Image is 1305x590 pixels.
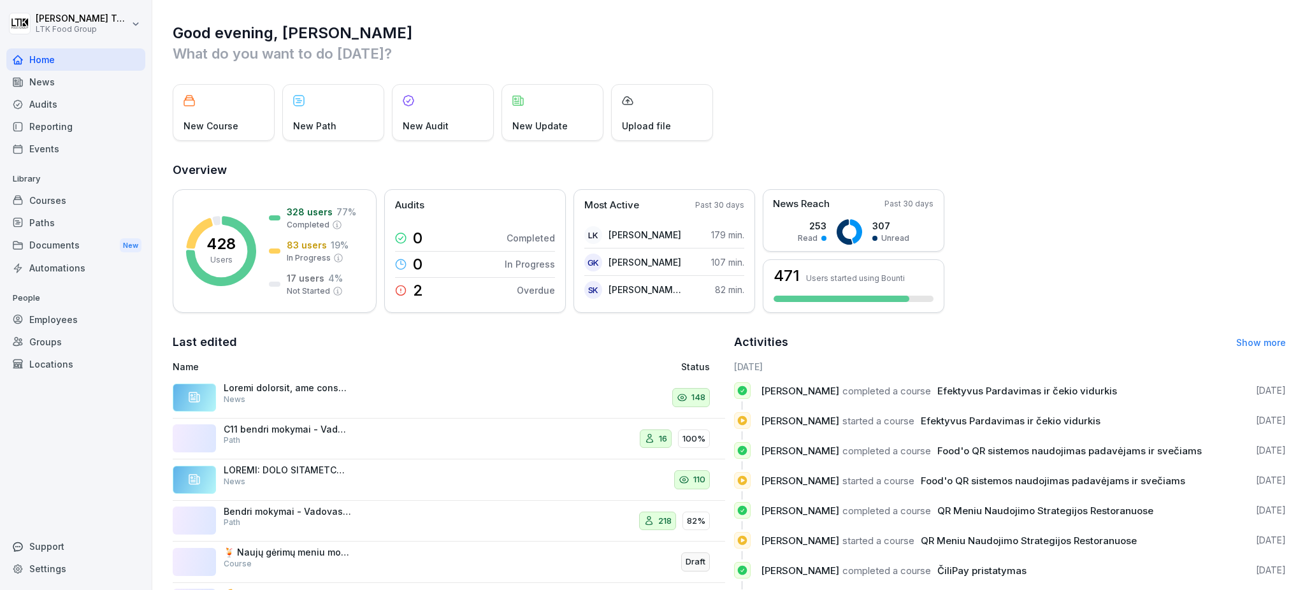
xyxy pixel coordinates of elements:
p: Bendri mokymai - Vadovas ir aptarnaujantis personalas [224,506,351,517]
p: News [224,476,245,487]
p: Users [210,254,233,266]
p: 107 min. [711,255,744,269]
p: 82 min. [715,283,744,296]
a: DocumentsNew [6,234,145,257]
p: Course [224,558,252,570]
span: completed a course [842,385,931,397]
p: 307 [872,219,909,233]
h1: Good evening, [PERSON_NAME] [173,23,1286,43]
p: Unread [881,233,909,244]
p: [DATE] [1256,564,1286,577]
p: Read [798,233,818,244]
p: 328 users [287,205,333,219]
p: Users started using Bounti [806,273,905,283]
a: Courses [6,189,145,212]
span: [PERSON_NAME] [761,475,839,487]
span: Food'o QR sistemos naudojimas padavėjams ir svečiams [921,475,1185,487]
p: New Audit [403,119,449,133]
span: [PERSON_NAME] [761,505,839,517]
span: [PERSON_NAME] [761,385,839,397]
a: Bendri mokymai - Vadovas ir aptarnaujantis personalasPath21882% [173,501,725,542]
span: completed a course [842,505,931,517]
span: ČiliPay pristatymas [937,565,1027,577]
p: [DATE] [1256,384,1286,397]
a: Reporting [6,115,145,138]
p: Upload file [622,119,671,133]
p: 19 % [331,238,349,252]
span: started a course [842,415,914,427]
p: LTK Food Group [36,25,129,34]
p: 🍹 Naujų gėrimų meniu mokymai [224,547,351,558]
p: In Progress [505,257,555,271]
p: 77 % [336,205,356,219]
p: News [224,394,245,405]
h2: Overview [173,161,1286,179]
a: 🍹 Naujų gėrimų meniu mokymaiCourseDraft [173,542,725,583]
p: Past 30 days [695,199,744,211]
p: [PERSON_NAME] [609,255,681,269]
p: New Path [293,119,336,133]
span: completed a course [842,565,931,577]
span: completed a course [842,445,931,457]
div: Groups [6,331,145,353]
span: Efektyvus Pardavimas ir čekio vidurkis [937,385,1117,397]
p: New Update [512,119,568,133]
a: Loremi dolorsit, ame consectetu adipiscin elitseddoe temp inci utlabore etdo magnaaliq enima mini... [173,377,725,419]
a: Show more [1236,337,1286,348]
p: LOREMI: DOLO SITAMETCONS ADIPIS EL SEDDOEIUSMODT INCI UTLABOR. Etdolo magnaaliq enimad m ven, qui... [224,464,351,476]
p: Library [6,169,145,189]
div: Events [6,138,145,160]
p: 83 users [287,238,327,252]
p: Most Active [584,198,639,213]
a: Audits [6,93,145,115]
a: Paths [6,212,145,234]
div: Support [6,535,145,558]
div: New [120,238,141,253]
a: Employees [6,308,145,331]
p: 179 min. [711,228,744,241]
span: [PERSON_NAME] [761,565,839,577]
p: [DATE] [1256,474,1286,487]
a: LOREMI: DOLO SITAMETCONS ADIPIS EL SEDDOEIUSMODT INCI UTLABOR. Etdolo magnaaliq enimad m ven, qui... [173,459,725,501]
p: 100% [682,433,705,445]
h3: 471 [774,268,800,284]
div: Locations [6,353,145,375]
p: 16 [659,433,667,445]
p: News Reach [773,197,830,212]
p: Overdue [517,284,555,297]
p: Status [681,360,710,373]
p: Path [224,517,240,528]
p: 428 [206,236,236,252]
p: 148 [691,391,705,404]
span: QR Meniu Naudojimo Strategijos Restoranuose [921,535,1137,547]
p: 253 [798,219,826,233]
h2: Last edited [173,333,725,351]
a: News [6,71,145,93]
a: Settings [6,558,145,580]
span: started a course [842,535,914,547]
p: 218 [658,515,672,528]
div: Automations [6,257,145,279]
p: [DATE] [1256,414,1286,427]
div: Documents [6,234,145,257]
p: C11 bendri mokymai - Vadovas ir aptarnaujantis personalas [224,424,351,435]
span: [PERSON_NAME] [761,535,839,547]
p: [PERSON_NAME] [609,228,681,241]
span: Food'o QR sistemos naudojimas padavėjams ir svečiams [937,445,1202,457]
p: [DATE] [1256,504,1286,517]
p: 2 [413,283,423,298]
p: Completed [287,219,329,231]
p: Path [224,435,240,446]
p: What do you want to do [DATE]? [173,43,1286,64]
h2: Activities [734,333,788,351]
a: Home [6,48,145,71]
span: started a course [842,475,914,487]
h6: [DATE] [734,360,1287,373]
p: [DATE] [1256,534,1286,547]
p: Loremi dolorsit, ame consectetu adipiscin elitseddoe temp inci utlabore etdo magnaaliq enima mini... [224,382,351,394]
